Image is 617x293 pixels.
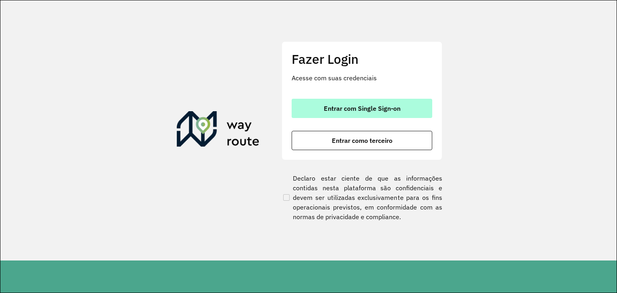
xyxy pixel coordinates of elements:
span: Entrar com Single Sign-on [324,105,400,112]
span: Entrar como terceiro [332,137,392,144]
h2: Fazer Login [292,51,432,67]
button: button [292,99,432,118]
img: Roteirizador AmbevTech [177,111,259,150]
label: Declaro estar ciente de que as informações contidas nesta plataforma são confidenciais e devem se... [282,173,442,222]
p: Acesse com suas credenciais [292,73,432,83]
button: button [292,131,432,150]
